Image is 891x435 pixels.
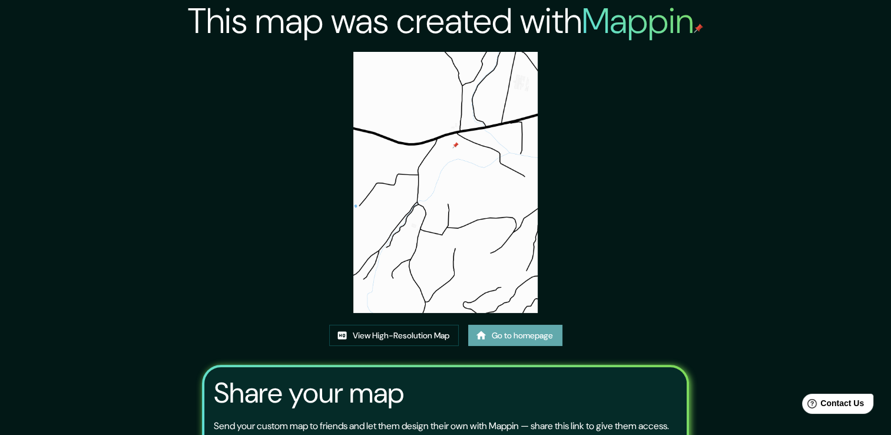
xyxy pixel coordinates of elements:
h3: Share your map [214,377,404,410]
a: Go to homepage [468,325,562,347]
p: Send your custom map to friends and let them design their own with Mappin — share this link to gi... [214,419,669,433]
iframe: Help widget launcher [786,389,878,422]
img: mappin-pin [694,24,703,33]
a: View High-Resolution Map [329,325,459,347]
img: created-map [353,52,538,313]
